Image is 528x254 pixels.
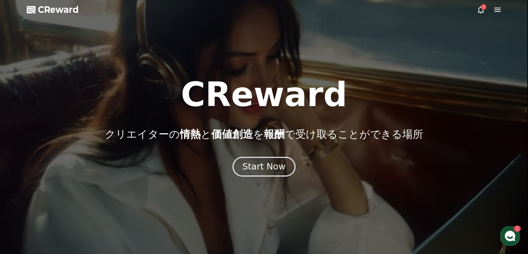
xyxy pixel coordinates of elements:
span: Messages [58,207,78,213]
span: 報酬 [264,128,285,140]
span: CReward [38,4,79,15]
div: 3 [481,4,486,10]
span: Home [18,207,30,212]
a: Settings [90,196,133,214]
span: 1 [70,196,73,201]
span: 情熱 [180,128,201,140]
a: Home [2,196,46,214]
button: Start Now [233,157,295,177]
a: Start Now [234,164,294,171]
p: クリエイターの と を で受け取ることができる場所 [105,128,423,141]
a: 3 [477,6,485,14]
span: 価値創造 [211,128,253,140]
h1: CReward [181,78,347,111]
span: Settings [103,207,120,212]
div: Start Now [242,161,285,173]
a: CReward [27,4,79,15]
a: 1Messages [46,196,90,214]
